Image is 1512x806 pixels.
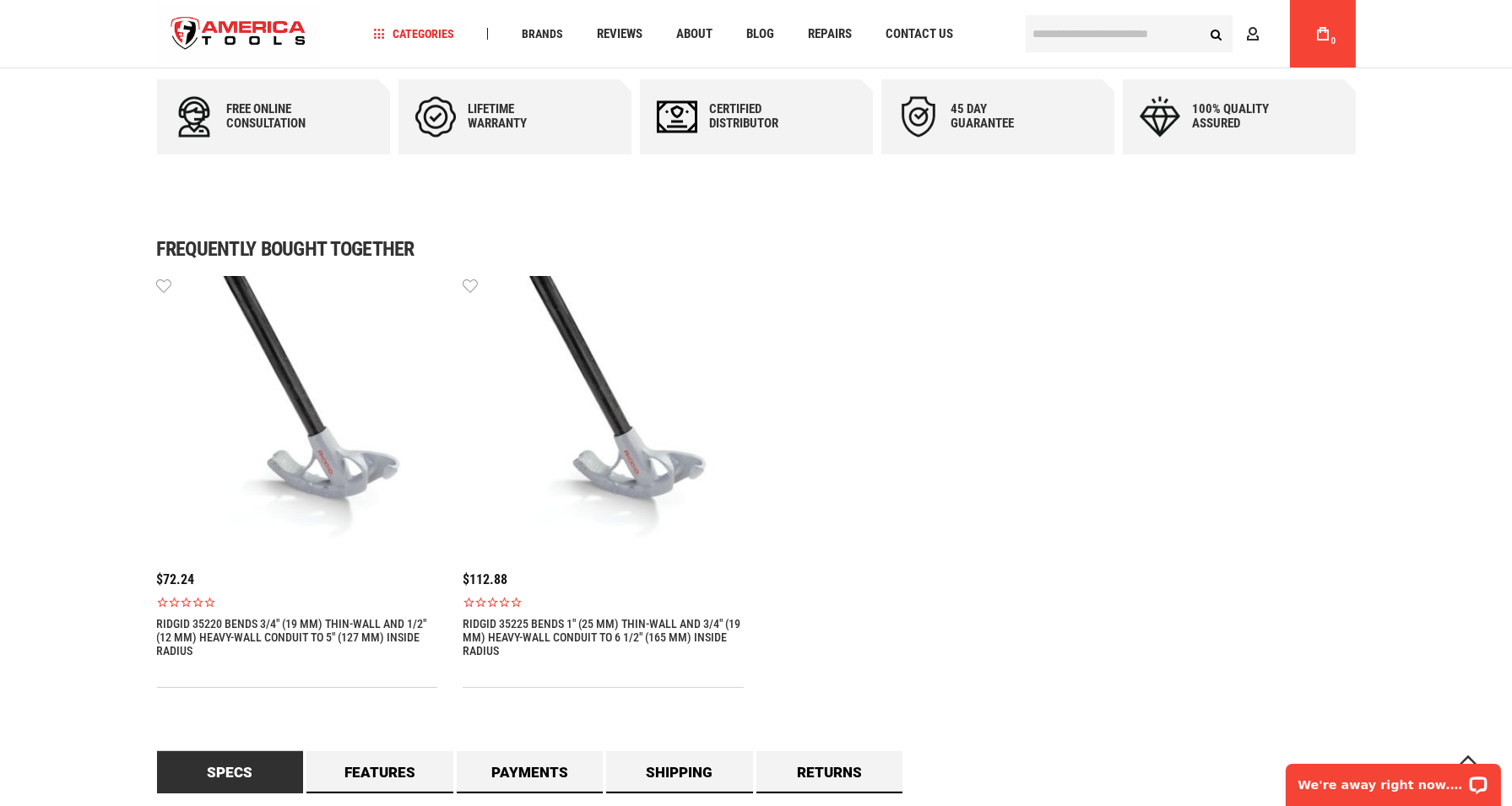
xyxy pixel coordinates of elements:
[469,102,570,131] div: Lifetime warranty
[886,28,953,41] span: Contact Us
[157,571,195,587] span: $72.24
[669,23,720,46] a: About
[366,23,462,46] a: Categories
[1331,36,1336,46] span: 0
[514,23,571,46] a: Brands
[951,102,1053,131] div: 45 day Guarantee
[606,751,753,793] a: Shipping
[157,239,1356,259] h1: Frequently bought together
[1200,18,1233,50] button: Search
[710,102,811,131] div: Certified Distributor
[227,102,328,131] div: Free online consultation
[597,28,642,41] span: Reviews
[463,617,744,657] a: RIDGID 35225 BENDS 1" (25 MM) THIN-WALL AND 3/4" (19 MM) HEAVY-WALL CONDUIT TO 6 1/2" (165 MM) IN...
[306,751,453,793] a: Features
[756,751,903,793] a: Returns
[1275,753,1512,806] iframe: LiveChat chat widget
[589,23,650,46] a: Reviews
[463,596,744,609] span: Rated 0.0 out of 5 stars 0 reviews
[808,28,852,41] span: Repairs
[463,571,507,587] span: $112.88
[746,28,774,41] span: Blog
[878,23,961,46] a: Contact Us
[157,596,438,609] span: Rated 0.0 out of 5 stars 0 reviews
[157,3,321,66] a: store logo
[676,28,713,41] span: About
[157,3,321,66] img: America Tools
[522,28,563,40] span: Brands
[800,23,859,46] a: Repairs
[1193,102,1294,131] div: 100% quality assured
[373,28,454,40] span: Categories
[157,751,304,793] a: Specs
[739,23,782,46] a: Blog
[457,751,604,793] a: Payments
[157,617,438,657] a: Ridgid 35220 BENDS 3/4" (19 MM) THIN-WALL AND 1/2" (12 MM) HEAVY-WALL CONDUIT TO 5" (127 MM) INSI...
